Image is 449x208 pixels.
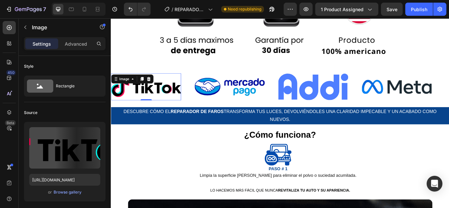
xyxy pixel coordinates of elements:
[184,173,205,178] strong: PASO # 1
[111,18,449,208] iframe: Design area
[29,174,100,186] input: https://example.com/image.jpg
[32,23,88,31] p: Image
[155,130,239,141] strong: ¿Cómo funciona?
[103,180,286,185] span: Limpia la superficie [PERSON_NAME] para eliminar el polvo o suciedad acumilada.
[175,6,205,13] span: REPARADOR DE FAROS
[381,3,403,16] button: Save
[29,127,100,169] img: preview-image
[24,63,34,69] div: Style
[293,72,374,88] img: Alt image
[195,198,279,203] strong: REVITALIZA TU AUTO Y SU APARIENCIA.
[427,176,442,192] div: Open Intercom Messenger
[195,64,277,95] img: Alt image
[124,3,151,16] div: Undo/Redo
[48,188,52,196] span: or
[405,3,433,16] button: Publish
[116,198,279,203] span: LO HACEMOS MÁS FÁCIL QUE NUNCA
[24,110,37,116] div: Source
[387,7,397,12] span: Save
[411,6,427,13] div: Publish
[65,40,87,47] p: Advanced
[179,146,210,172] img: gempages_542958640085074852-9033b1e7-8d09-4589-9a17-21305e832a83.svg
[15,106,380,121] span: DESCUBRE CÓMO EL TRANSFORMA TUS LUCES, DEVOLVIÉNDOLES UNA CLARIDAD IMPECABLE Y UN ACABADO COMO NU...
[5,120,16,126] div: Beta
[56,79,96,94] div: Rectangle
[70,106,131,111] strong: REPARADOR DE FAROS
[315,3,378,16] button: 1 product assigned
[228,6,261,12] span: Need republishing
[3,3,49,16] button: 7
[33,40,51,47] p: Settings
[321,6,364,13] span: 1 product assigned
[53,189,82,196] button: Browse gallery
[43,5,46,13] p: 7
[6,70,16,75] div: 450
[54,189,82,195] div: Browse gallery
[172,6,173,13] span: /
